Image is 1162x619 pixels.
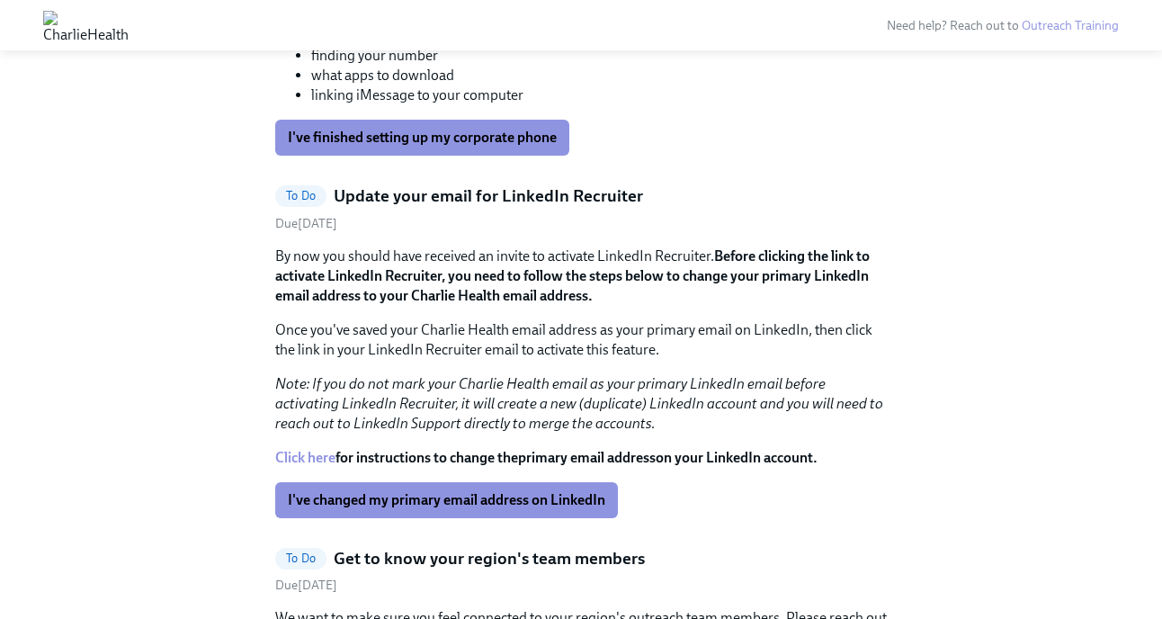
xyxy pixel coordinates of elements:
[275,547,887,595] a: To DoGet to know your region's team membersDue[DATE]
[275,120,569,156] button: I've finished setting up my corporate phone
[288,129,557,147] span: I've finished setting up my corporate phone
[275,449,818,466] strong: for instructions to change the on your LinkedIn account.
[275,189,326,202] span: To Do
[334,547,645,570] h5: Get to know your region's team members
[275,578,337,593] span: Wednesday, October 8th 2025, 10:00 am
[275,552,326,565] span: To Do
[275,482,618,518] button: I've changed my primary email address on LinkedIn
[275,449,335,466] a: Click here
[311,46,887,66] li: finding your number
[311,66,887,85] li: what apps to download
[334,184,643,208] h5: Update your email for LinkedIn Recruiter
[275,247,887,306] p: By now you should have received an invite to activate LinkedIn Recruiter.
[275,375,883,432] em: Note: If you do not mark your Charlie Health email as your primary LinkedIn email before activati...
[43,11,129,40] img: CharlieHealth
[311,85,887,105] li: linking iMessage to your computer
[1022,18,1119,33] a: Outreach Training
[887,18,1119,33] span: Need help? Reach out to
[288,491,605,509] span: I've changed my primary email address on LinkedIn
[275,216,337,231] span: Saturday, October 11th 2025, 10:00 am
[275,184,887,232] a: To DoUpdate your email for LinkedIn RecruiterDue[DATE]
[275,247,870,304] strong: Before clicking the link to activate LinkedIn Recruiter, you need to follow the steps below to ch...
[518,449,656,466] strong: primary email address
[275,320,887,360] p: Once you've saved your Charlie Health email address as your primary email on LinkedIn, then click...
